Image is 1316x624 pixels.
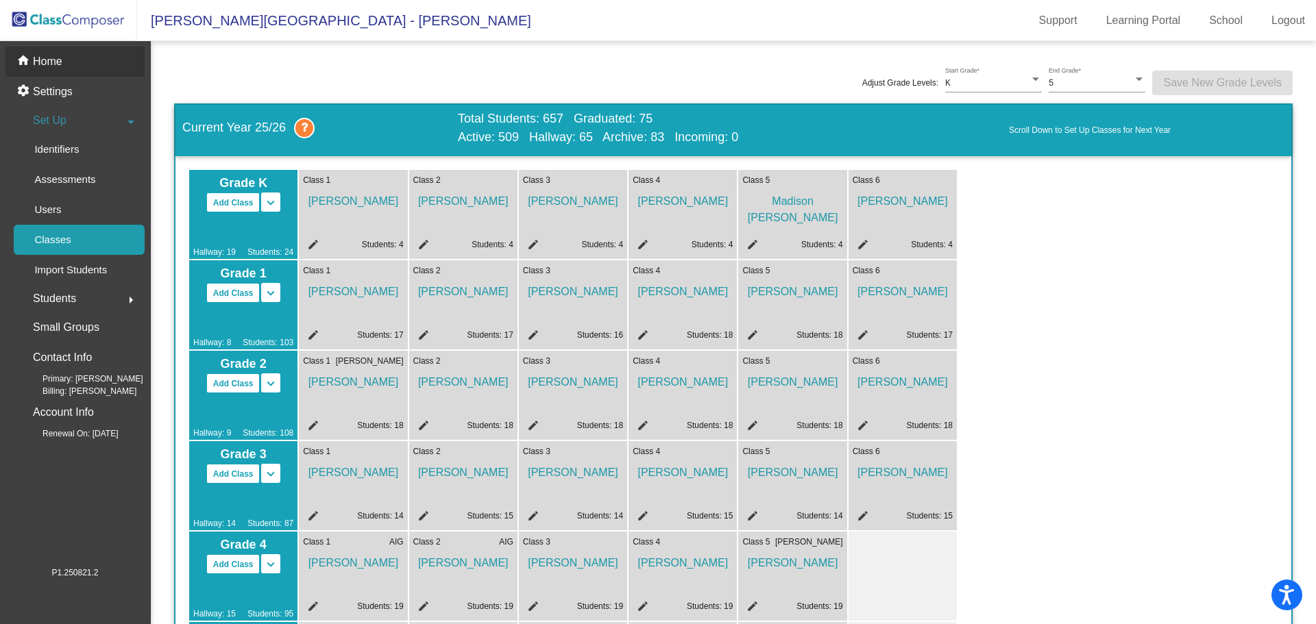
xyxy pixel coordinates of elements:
[742,264,770,277] span: Class 5
[34,232,71,248] p: Classes
[742,600,759,616] mat-icon: edit
[413,174,441,186] span: Class 2
[413,458,513,481] span: [PERSON_NAME]
[523,264,550,277] span: Class 3
[633,367,733,390] span: [PERSON_NAME]
[742,419,759,436] mat-icon: edit
[853,355,880,367] span: Class 6
[467,601,513,611] a: Students: 19
[206,554,260,574] button: Add Class
[243,427,293,439] span: Students: 108
[206,373,260,393] button: Add Class
[413,277,513,300] span: [PERSON_NAME]
[193,336,231,349] span: Hallway: 8
[577,330,623,340] a: Students: 16
[303,355,330,367] span: Class 1
[467,330,513,340] a: Students: 17
[303,367,403,390] span: [PERSON_NAME]
[413,355,441,367] span: Class 2
[193,536,293,554] span: Grade 4
[633,329,649,345] mat-icon: edit
[1049,78,1053,88] span: 5
[357,601,403,611] a: Students: 19
[303,445,330,458] span: Class 1
[263,375,279,392] mat-icon: keyboard_arrow_down
[33,318,99,337] p: Small Groups
[853,445,880,458] span: Class 6
[472,240,513,249] a: Students: 4
[34,262,107,278] p: Import Students
[413,510,430,526] mat-icon: edit
[523,445,550,458] span: Class 3
[523,238,539,255] mat-icon: edit
[413,600,430,616] mat-icon: edit
[303,277,403,300] span: [PERSON_NAME]
[21,373,143,385] span: Primary: [PERSON_NAME]
[263,466,279,482] mat-icon: keyboard_arrow_down
[499,536,513,548] span: AIG
[193,246,236,258] span: Hallway: 19
[523,367,623,390] span: [PERSON_NAME]
[801,240,843,249] a: Students: 4
[523,510,539,526] mat-icon: edit
[1095,10,1192,32] a: Learning Portal
[796,601,842,611] a: Students: 19
[33,53,62,70] p: Home
[633,186,733,210] span: [PERSON_NAME]
[523,600,539,616] mat-icon: edit
[303,536,330,548] span: Class 1
[581,240,623,249] a: Students: 4
[633,445,660,458] span: Class 4
[247,517,293,529] span: Students: 87
[853,419,869,436] mat-icon: edit
[243,336,293,349] span: Students: 103
[16,84,33,100] mat-icon: settings
[303,600,319,616] mat-icon: edit
[206,283,260,303] button: Add Class
[523,186,623,210] span: [PERSON_NAME]
[263,556,279,573] mat-icon: keyboard_arrow_down
[458,112,738,127] span: Total Students: 657 Graduated: 75
[389,536,404,548] span: AIG
[633,458,733,481] span: [PERSON_NAME]
[742,238,759,255] mat-icon: edit
[357,330,403,340] a: Students: 17
[742,367,842,390] span: [PERSON_NAME]
[303,174,330,186] span: Class 1
[303,458,403,481] span: [PERSON_NAME]
[413,536,441,548] span: Class 2
[523,419,539,436] mat-icon: edit
[742,355,770,367] span: Class 5
[742,329,759,345] mat-icon: edit
[193,355,293,373] span: Grade 2
[796,511,842,521] a: Students: 14
[137,10,531,32] span: [PERSON_NAME][GEOGRAPHIC_DATA] - [PERSON_NAME]
[633,548,733,571] span: [PERSON_NAME]
[1152,71,1293,95] button: Save New Grade Levels
[853,174,880,186] span: Class 6
[633,277,733,300] span: [PERSON_NAME]
[193,174,293,192] span: Grade K
[123,292,139,308] mat-icon: arrow_right
[862,77,938,89] span: Adjust Grade Levels:
[1198,10,1254,32] a: School
[467,511,513,521] a: Students: 15
[34,171,95,188] p: Assessments
[687,511,733,521] a: Students: 15
[303,510,319,526] mat-icon: edit
[853,329,869,345] mat-icon: edit
[577,421,623,430] a: Students: 18
[303,419,319,436] mat-icon: edit
[193,517,236,529] span: Hallway: 14
[458,130,738,145] span: Active: 509 Hallway: 65 Archive: 83 Incoming: 0
[796,330,842,340] a: Students: 18
[911,240,953,249] a: Students: 4
[687,601,733,611] a: Students: 19
[1163,77,1282,88] span: Save New Grade Levels
[796,421,842,430] a: Students: 18
[742,510,759,526] mat-icon: edit
[362,240,404,249] a: Students: 4
[33,84,73,100] p: Settings
[34,201,61,218] p: Users
[523,174,550,186] span: Class 3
